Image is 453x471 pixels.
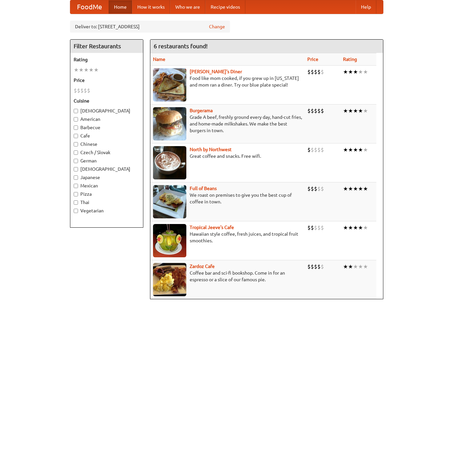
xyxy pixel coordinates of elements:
[307,57,318,62] a: Price
[80,87,84,94] li: $
[307,185,311,192] li: $
[363,224,368,231] li: ★
[321,146,324,153] li: $
[190,186,217,191] a: Full of Beans
[74,66,79,74] li: ★
[314,185,317,192] li: $
[74,199,140,206] label: Thai
[74,56,140,63] h5: Rating
[205,0,245,14] a: Recipe videos
[70,0,109,14] a: FoodMe
[153,114,302,134] p: Grade A beef, freshly ground every day, hand-cut fries, and home-made milkshakes. We make the bes...
[307,146,311,153] li: $
[343,224,348,231] li: ★
[311,185,314,192] li: $
[314,107,317,115] li: $
[74,184,78,188] input: Mexican
[153,185,186,218] img: beans.jpg
[348,107,353,115] li: ★
[74,182,140,189] label: Mexican
[358,107,363,115] li: ★
[353,263,358,270] li: ★
[358,185,363,192] li: ★
[348,68,353,76] li: ★
[87,87,90,94] li: $
[348,263,353,270] li: ★
[74,142,78,146] input: Chinese
[363,146,368,153] li: ★
[74,116,140,122] label: American
[358,146,363,153] li: ★
[343,185,348,192] li: ★
[343,107,348,115] li: ★
[153,263,186,296] img: zardoz.jpg
[190,108,213,113] b: Burgerama
[70,21,230,33] div: Deliver to: [STREET_ADDRESS]
[74,125,78,130] input: Barbecue
[311,68,314,76] li: $
[353,185,358,192] li: ★
[74,207,140,214] label: Vegetarian
[353,107,358,115] li: ★
[343,263,348,270] li: ★
[153,192,302,205] p: We roast on premises to give you the best cup of coffee in town.
[307,263,311,270] li: $
[153,270,302,283] p: Coffee bar and sci-fi bookshop. Come in for an espresso or a slice of our famous pie.
[314,68,317,76] li: $
[317,224,321,231] li: $
[74,167,78,171] input: [DEMOGRAPHIC_DATA]
[74,141,140,147] label: Chinese
[311,107,314,115] li: $
[363,185,368,192] li: ★
[353,224,358,231] li: ★
[79,66,84,74] li: ★
[307,224,311,231] li: $
[170,0,205,14] a: Who we are
[317,68,321,76] li: $
[348,146,353,153] li: ★
[311,224,314,231] li: $
[321,185,324,192] li: $
[74,134,78,138] input: Cafe
[348,185,353,192] li: ★
[154,43,208,49] ng-pluralize: 6 restaurants found!
[74,87,77,94] li: $
[363,263,368,270] li: ★
[74,192,78,196] input: Pizza
[74,200,78,205] input: Thai
[153,231,302,244] p: Hawaiian style coffee, fresh juices, and tropical fruit smoothies.
[314,263,317,270] li: $
[74,109,78,113] input: [DEMOGRAPHIC_DATA]
[153,75,302,88] p: Food like mom cooked, if you grew up in [US_STATE] and mom ran a diner. Try our blue plate special!
[74,174,140,181] label: Japanese
[153,146,186,179] img: north.jpg
[132,0,170,14] a: How it works
[190,264,215,269] a: Zardoz Cafe
[317,263,321,270] li: $
[74,157,140,164] label: German
[317,185,321,192] li: $
[74,98,140,104] h5: Cuisine
[89,66,94,74] li: ★
[74,166,140,172] label: [DEMOGRAPHIC_DATA]
[358,224,363,231] li: ★
[74,124,140,131] label: Barbecue
[343,57,357,62] a: Rating
[74,191,140,197] label: Pizza
[314,146,317,153] li: $
[190,225,234,230] a: Tropical Jeeve's Cafe
[317,107,321,115] li: $
[358,263,363,270] li: ★
[153,153,302,159] p: Great coffee and snacks. Free wifi.
[321,107,324,115] li: $
[84,66,89,74] li: ★
[74,150,78,155] input: Czech / Slovak
[74,108,140,114] label: [DEMOGRAPHIC_DATA]
[358,68,363,76] li: ★
[343,146,348,153] li: ★
[74,159,78,163] input: German
[307,107,311,115] li: $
